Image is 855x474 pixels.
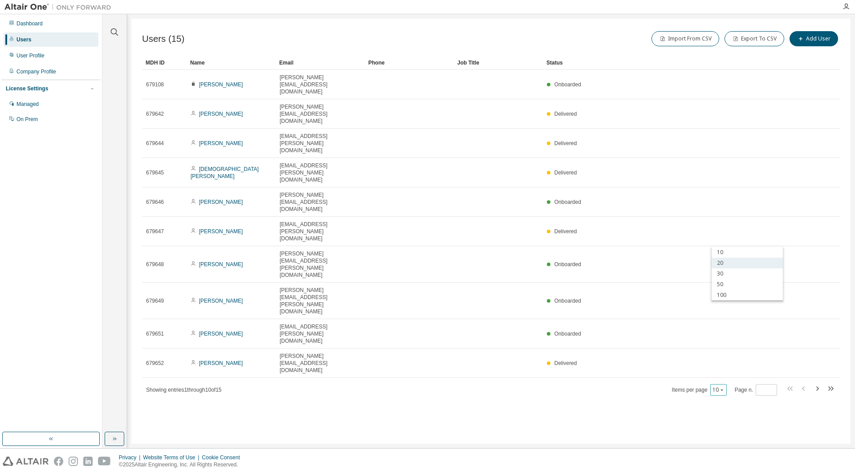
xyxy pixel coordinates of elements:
div: MDH ID [146,56,183,70]
a: [DEMOGRAPHIC_DATA][PERSON_NAME] [191,166,259,179]
span: Onboarded [554,261,581,267]
span: Users (15) [142,34,184,44]
span: 679649 [146,297,164,304]
img: Altair One [4,3,116,12]
span: 679651 [146,330,164,337]
img: facebook.svg [54,457,63,466]
span: 679644 [146,140,164,147]
div: Phone [368,56,450,70]
span: [EMAIL_ADDRESS][PERSON_NAME][DOMAIN_NAME] [280,323,361,344]
span: Showing entries 1 through 10 of 15 [146,387,222,393]
button: Import From CSV [651,31,719,46]
span: [EMAIL_ADDRESS][PERSON_NAME][DOMAIN_NAME] [280,221,361,242]
span: 679642 [146,110,164,117]
a: [PERSON_NAME] [199,228,243,235]
span: Delivered [554,140,577,146]
span: [PERSON_NAME][EMAIL_ADDRESS][DOMAIN_NAME] [280,191,361,213]
button: Export To CSV [725,31,784,46]
a: [PERSON_NAME] [199,140,243,146]
span: [EMAIL_ADDRESS][PERSON_NAME][DOMAIN_NAME] [280,162,361,183]
span: [PERSON_NAME][EMAIL_ADDRESS][PERSON_NAME][DOMAIN_NAME] [280,250,361,279]
span: [PERSON_NAME][EMAIL_ADDRESS][DOMAIN_NAME] [280,352,361,374]
div: Company Profile [16,68,56,75]
span: 679645 [146,169,164,176]
span: Onboarded [554,298,581,304]
span: 679646 [146,199,164,206]
a: [PERSON_NAME] [199,261,243,267]
a: [PERSON_NAME] [199,81,243,88]
span: 679108 [146,81,164,88]
div: Website Terms of Use [143,454,202,461]
div: 50 [712,279,783,290]
div: 30 [712,268,783,279]
div: Email [279,56,361,70]
div: Job Title [457,56,539,70]
div: User Profile [16,52,45,59]
span: Items per page [672,384,727,396]
div: License Settings [6,85,48,92]
div: Status [546,56,794,70]
div: Users [16,36,31,43]
span: Delivered [554,111,577,117]
span: [PERSON_NAME][EMAIL_ADDRESS][DOMAIN_NAME] [280,103,361,125]
button: 10 [712,386,725,393]
div: Privacy [119,454,143,461]
span: [PERSON_NAME][EMAIL_ADDRESS][PERSON_NAME][DOMAIN_NAME] [280,287,361,315]
span: Onboarded [554,81,581,88]
span: [EMAIL_ADDRESS][PERSON_NAME][DOMAIN_NAME] [280,133,361,154]
div: Name [190,56,272,70]
img: instagram.svg [69,457,78,466]
div: On Prem [16,116,38,123]
img: linkedin.svg [83,457,93,466]
span: Delivered [554,360,577,366]
span: [PERSON_NAME][EMAIL_ADDRESS][DOMAIN_NAME] [280,74,361,95]
span: 679647 [146,228,164,235]
span: Onboarded [554,331,581,337]
img: youtube.svg [98,457,111,466]
div: Managed [16,101,39,108]
span: 679648 [146,261,164,268]
span: Delivered [554,228,577,235]
span: Delivered [554,170,577,176]
p: © 2025 Altair Engineering, Inc. All Rights Reserved. [119,461,245,469]
img: altair_logo.svg [3,457,49,466]
span: Onboarded [554,199,581,205]
a: [PERSON_NAME] [199,199,243,205]
div: 100 [712,290,783,300]
button: Add User [790,31,838,46]
a: [PERSON_NAME] [199,360,243,366]
span: 679652 [146,360,164,367]
span: Page n. [735,384,777,396]
div: 10 [712,247,783,258]
div: Dashboard [16,20,43,27]
div: 20 [712,258,783,268]
div: Cookie Consent [202,454,245,461]
a: [PERSON_NAME] [199,298,243,304]
a: [PERSON_NAME] [199,111,243,117]
a: [PERSON_NAME] [199,331,243,337]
